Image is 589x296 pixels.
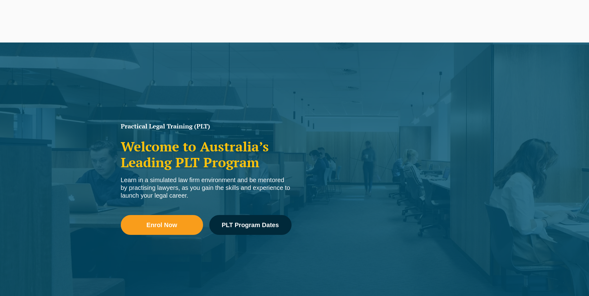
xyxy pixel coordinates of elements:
[147,222,177,228] span: Enrol Now
[121,123,292,129] h1: Practical Legal Training (PLT)
[121,215,203,235] a: Enrol Now
[209,215,292,235] a: PLT Program Dates
[222,222,279,228] span: PLT Program Dates
[121,139,292,170] h2: Welcome to Australia’s Leading PLT Program
[121,176,292,200] div: Learn in a simulated law firm environment and be mentored by practising lawyers, as you gain the ...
